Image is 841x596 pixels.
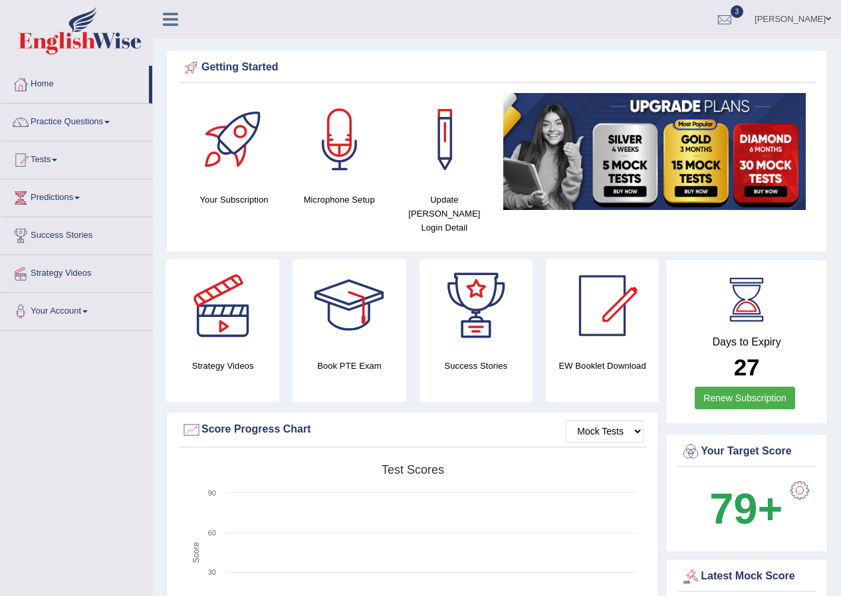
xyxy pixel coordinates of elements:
[546,359,659,373] h4: EW Booklet Download
[293,359,406,373] h4: Book PTE Exam
[166,359,279,373] h4: Strategy Videos
[293,193,385,207] h4: Microphone Setup
[731,5,744,18] span: 3
[181,420,644,440] div: Score Progress Chart
[398,193,490,235] h4: Update [PERSON_NAME] Login Detail
[382,463,444,476] tspan: Test scores
[681,442,812,462] div: Your Target Score
[503,93,806,210] img: small5.jpg
[1,142,152,175] a: Tests
[208,489,216,497] text: 90
[695,387,795,409] a: Renew Subscription
[1,179,152,213] a: Predictions
[709,484,782,533] b: 79+
[188,193,280,207] h4: Your Subscription
[1,293,152,326] a: Your Account
[734,354,760,380] b: 27
[681,567,812,587] div: Latest Mock Score
[1,217,152,250] a: Success Stories
[208,568,216,576] text: 30
[681,336,812,348] h4: Days to Expiry
[420,359,533,373] h4: Success Stories
[1,255,152,288] a: Strategy Videos
[1,104,152,137] a: Practice Questions
[1,66,149,99] a: Home
[191,542,201,563] tspan: Score
[181,58,812,78] div: Getting Started
[208,529,216,537] text: 60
